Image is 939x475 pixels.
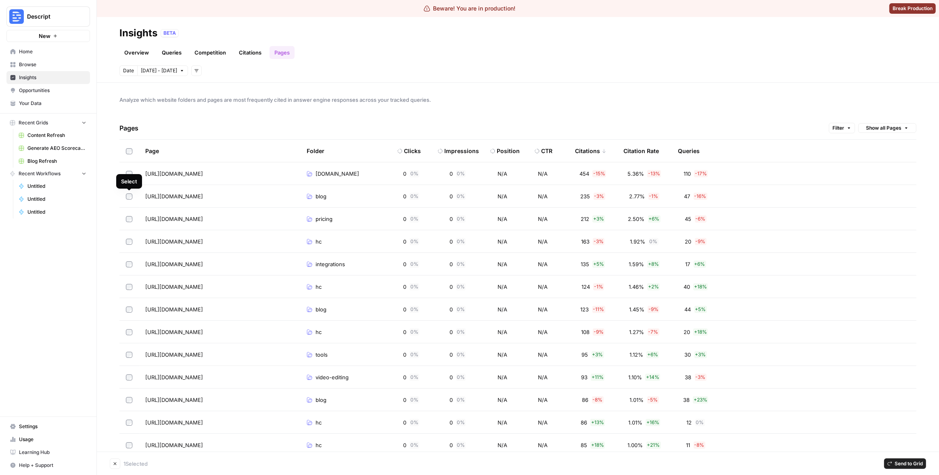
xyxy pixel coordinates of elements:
[685,373,692,381] span: 38
[538,170,548,178] span: N/A
[593,283,604,290] span: - 1 %
[6,459,90,472] button: Help + Support
[695,374,707,381] span: - 3 %
[889,3,936,14] button: Break Production
[157,46,186,59] a: Queries
[685,215,692,223] span: 45
[6,84,90,97] a: Opportunities
[450,351,453,359] span: 0
[647,261,660,268] span: + 8 %
[592,306,605,313] span: - 11 %
[647,396,659,404] span: - 5 %
[19,100,86,107] span: Your Data
[15,142,90,155] a: Generate AEO Scorecard (1)
[450,396,453,404] span: 0
[456,396,466,404] span: 0 %
[19,449,86,456] span: Learning Hub
[39,32,50,40] span: New
[694,170,708,177] span: - 17 %
[27,195,86,203] span: Untitled
[538,418,548,427] span: N/A
[316,170,359,178] span: [DOMAIN_NAME]
[497,147,520,155] div: Position
[410,419,419,426] span: 0 %
[121,177,137,185] div: Select
[424,4,516,13] div: Beware! You are in production!
[6,420,90,433] a: Settings
[19,48,86,55] span: Home
[316,237,322,246] span: hc
[582,396,589,404] span: 86
[581,237,590,246] span: 163
[410,328,419,336] span: 0 %
[648,215,661,223] span: + 6 %
[498,396,507,404] span: N/A
[685,351,691,359] span: 30
[450,373,453,381] span: 0
[694,193,707,200] span: - 16 %
[895,460,923,467] span: Send to Grid
[695,419,705,426] span: 0 %
[538,305,548,313] span: N/A
[629,192,645,200] span: 2.77%
[456,170,466,177] span: 0 %
[858,123,916,133] button: Show all Pages
[403,283,406,291] span: 0
[19,462,86,469] span: Help + Support
[145,373,203,381] span: [URL][DOMAIN_NAME]
[645,374,660,381] span: + 14 %
[307,140,324,162] div: Folder
[27,145,86,152] span: Generate AEO Scorecard (1)
[685,305,691,313] span: 44
[456,215,466,223] span: 0 %
[693,396,708,404] span: + 23 %
[693,283,708,290] span: + 18 %
[893,5,933,12] span: Break Production
[141,67,177,74] span: [DATE] - [DATE]
[410,374,419,381] span: 0 %
[884,458,926,469] button: Send to Grid
[190,46,231,59] a: Competition
[581,283,590,291] span: 124
[538,328,548,336] span: N/A
[648,328,659,336] span: - 7 %
[6,97,90,110] a: Your Data
[592,261,605,268] span: + 5 %
[27,158,86,165] span: Blog Refresh
[450,305,453,313] span: 0
[410,238,419,245] span: 0 %
[498,283,507,291] span: N/A
[498,418,507,427] span: N/A
[145,215,203,223] span: [URL][DOMAIN_NAME]
[594,193,605,200] span: - 3 %
[628,215,645,223] span: 2.50%
[316,396,326,404] span: blog
[6,6,90,27] button: Workspace: Descript
[629,283,644,291] span: 1.46%
[145,351,203,359] span: [URL][DOMAIN_NAME]
[145,441,203,449] span: [URL][DOMAIN_NAME]
[538,396,548,404] span: N/A
[538,260,548,268] span: N/A
[410,215,419,223] span: 0 %
[410,283,419,290] span: 0 %
[592,351,604,358] span: + 3 %
[581,418,587,427] span: 86
[456,419,466,426] span: 0 %
[866,124,901,132] span: Show all Pages
[629,351,643,359] span: 1.12%
[410,193,419,200] span: 0 %
[450,328,453,336] span: 0
[592,170,606,177] span: - 15 %
[410,441,419,449] span: 0 %
[6,168,90,180] button: Recent Workflows
[145,396,203,404] span: [URL][DOMAIN_NAME]
[410,170,419,177] span: 0 %
[15,206,90,219] a: Untitled
[316,305,326,313] span: blog
[119,117,138,139] h4: Pages
[145,260,203,268] span: [URL][DOMAIN_NAME]
[623,140,659,162] div: Citation Rate
[6,71,90,84] a: Insights
[316,215,333,223] span: pricing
